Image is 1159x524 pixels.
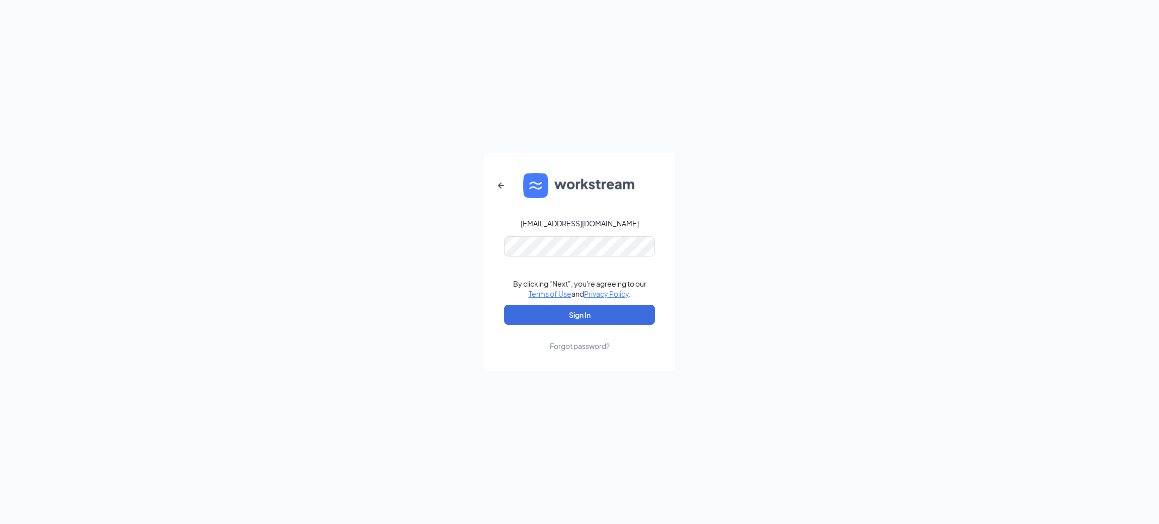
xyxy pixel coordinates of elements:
[523,173,636,198] img: WS logo and Workstream text
[504,305,655,325] button: Sign In
[495,180,507,192] svg: ArrowLeftNew
[513,279,646,299] div: By clicking "Next", you're agreeing to our and .
[489,173,513,198] button: ArrowLeftNew
[521,218,639,228] div: [EMAIL_ADDRESS][DOMAIN_NAME]
[529,289,571,298] a: Terms of Use
[550,325,610,351] a: Forgot password?
[584,289,629,298] a: Privacy Policy
[550,341,610,351] div: Forgot password?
